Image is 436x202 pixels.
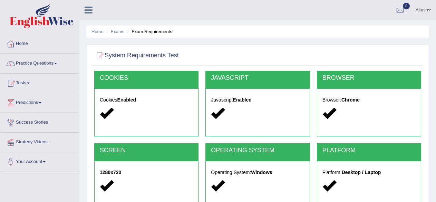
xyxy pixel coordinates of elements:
[322,170,416,175] h5: Platform:
[403,3,410,9] span: 0
[211,147,304,154] h2: OPERATING SYSTEM
[0,133,79,150] a: Strategy Videos
[0,54,79,71] a: Practice Questions
[211,75,304,81] h2: JAVASCRIPT
[233,97,251,103] strong: Enabled
[100,97,193,103] h5: Cookies
[322,97,416,103] h5: Browser:
[251,170,272,175] strong: Windows
[211,97,304,103] h5: Javascript
[322,147,416,154] h2: PLATFORM
[100,170,121,175] strong: 1280x720
[94,50,179,61] h2: System Requirements Test
[0,74,79,91] a: Tests
[211,170,304,175] h5: Operating System:
[0,34,79,51] a: Home
[91,29,104,34] a: Home
[0,152,79,170] a: Your Account
[100,147,193,154] h2: SCREEN
[0,113,79,130] a: Success Stories
[126,28,172,35] li: Exam Requirements
[0,93,79,110] a: Predictions
[341,97,360,103] strong: Chrome
[342,170,381,175] strong: Desktop / Laptop
[322,75,416,81] h2: BROWSER
[111,29,125,34] a: Exams
[117,97,136,103] strong: Enabled
[100,75,193,81] h2: COOKIES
